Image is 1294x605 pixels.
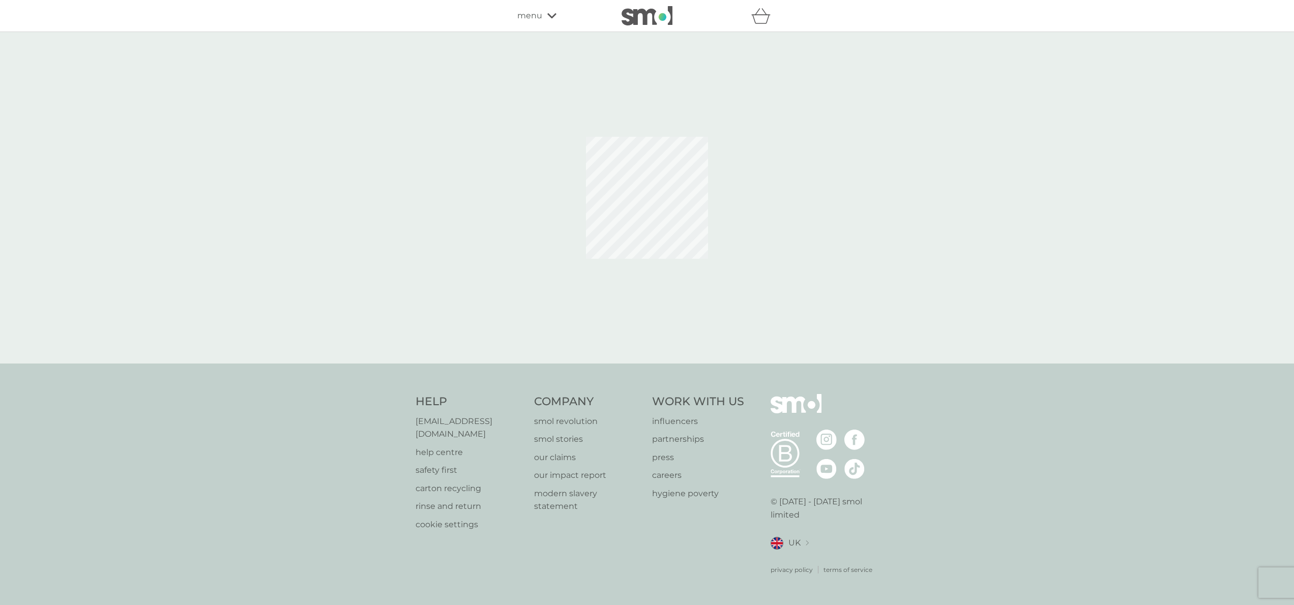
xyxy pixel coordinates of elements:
[652,451,744,464] a: press
[534,487,642,513] a: modern slavery statement
[824,565,872,574] a: terms of service
[416,518,524,531] a: cookie settings
[416,500,524,513] a: rinse and return
[416,464,524,477] a: safety first
[416,482,524,495] a: carton recycling
[416,394,524,410] h4: Help
[771,565,813,574] a: privacy policy
[416,415,524,441] a: [EMAIL_ADDRESS][DOMAIN_NAME]
[652,487,744,500] a: hygiene poverty
[844,430,865,450] img: visit the smol Facebook page
[652,469,744,482] a: careers
[652,394,744,410] h4: Work With Us
[816,459,837,479] img: visit the smol Youtube page
[534,433,642,446] a: smol stories
[788,536,801,550] span: UK
[771,394,821,429] img: smol
[534,469,642,482] a: our impact report
[751,6,777,26] div: basket
[816,430,837,450] img: visit the smol Instagram page
[534,394,642,410] h4: Company
[652,433,744,446] a: partnerships
[416,446,524,459] a: help centre
[844,459,865,479] img: visit the smol Tiktok page
[534,451,642,464] a: our claims
[806,540,809,546] img: select a new location
[622,6,672,25] img: smol
[534,415,642,428] a: smol revolution
[517,9,542,22] span: menu
[652,415,744,428] a: influencers
[771,495,879,521] p: © [DATE] - [DATE] smol limited
[771,537,783,550] img: UK flag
